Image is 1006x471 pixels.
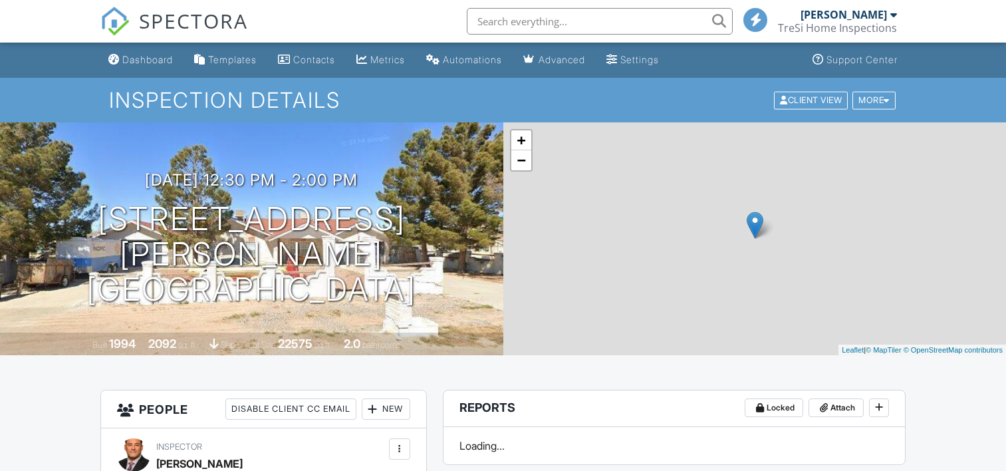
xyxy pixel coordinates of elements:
[145,171,358,189] h3: [DATE] 12:30 pm - 2:00 pm
[148,337,176,351] div: 2092
[100,18,248,46] a: SPECTORA
[601,48,664,73] a: Settings
[866,346,902,354] a: © MapTiler
[156,442,202,452] span: Inspector
[21,202,482,307] h1: [STREET_ADDRESS][PERSON_NAME] [GEOGRAPHIC_DATA]
[842,346,864,354] a: Leaflet
[443,54,502,65] div: Automations
[362,398,410,420] div: New
[278,337,313,351] div: 22575
[807,48,903,73] a: Support Center
[773,94,851,104] a: Client View
[778,21,897,35] div: TreSi Home Inspections
[100,7,130,36] img: The Best Home Inspection Software - Spectora
[178,340,197,350] span: sq. ft.
[518,48,590,73] a: Advanced
[511,130,531,150] a: Zoom in
[293,54,335,65] div: Contacts
[511,150,531,170] a: Zoom out
[539,54,585,65] div: Advanced
[467,8,733,35] input: Search everything...
[314,340,331,350] span: sq.ft.
[189,48,262,73] a: Templates
[221,340,235,350] span: slab
[774,91,848,109] div: Client View
[904,346,1003,354] a: © OpenStreetMap contributors
[92,340,107,350] span: Built
[109,88,897,112] h1: Inspection Details
[826,54,898,65] div: Support Center
[103,48,178,73] a: Dashboard
[109,337,136,351] div: 1994
[248,340,276,350] span: Lot Size
[801,8,887,21] div: [PERSON_NAME]
[362,340,400,350] span: bathrooms
[208,54,257,65] div: Templates
[838,345,1006,356] div: |
[139,7,248,35] span: SPECTORA
[351,48,410,73] a: Metrics
[122,54,173,65] div: Dashboard
[101,391,426,428] h3: People
[273,48,340,73] a: Contacts
[225,398,356,420] div: Disable Client CC Email
[344,337,360,351] div: 2.0
[421,48,507,73] a: Automations (Basic)
[620,54,659,65] div: Settings
[852,91,896,109] div: More
[370,54,405,65] div: Metrics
